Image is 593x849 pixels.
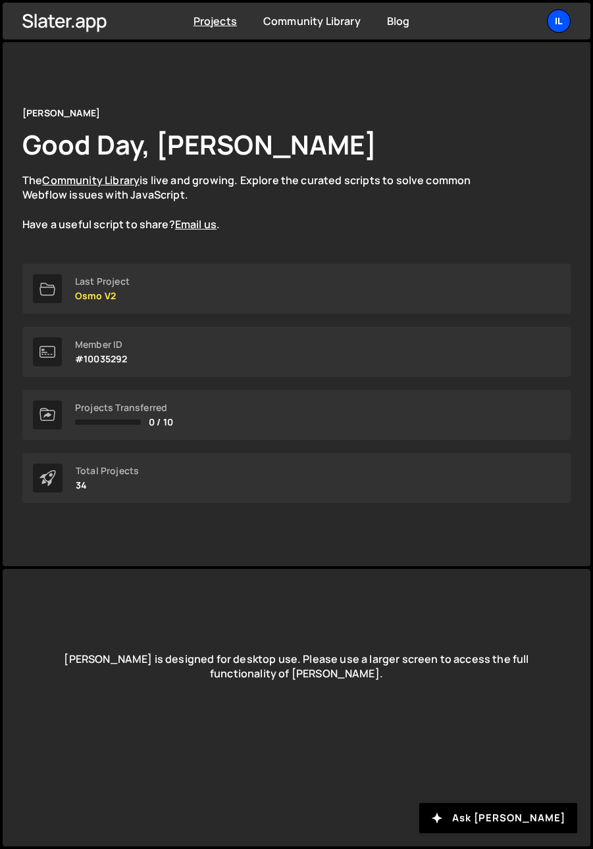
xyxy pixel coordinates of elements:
div: [PERSON_NAME] [22,105,100,121]
div: [PERSON_NAME] is designed for desktop use. Please use a larger screen to access the full function... [22,632,571,701]
a: Blog [387,14,410,28]
p: #10035292 [75,354,127,364]
button: Ask [PERSON_NAME] [419,803,577,833]
p: 34 [76,480,139,491]
div: Last Project [75,276,130,287]
a: Projects [193,14,237,28]
a: Il [547,9,571,33]
a: Community Library [263,14,361,28]
div: Member ID [75,339,127,350]
div: Projects Transferred [75,402,173,413]
h1: Good Day, [PERSON_NAME] [22,126,376,162]
a: Community Library [42,173,140,187]
p: Osmo V2 [75,291,130,301]
p: The is live and growing. Explore the curated scripts to solve common Webflow issues with JavaScri... [22,173,496,232]
a: Last Project Osmo V2 [22,264,571,314]
span: 0 / 10 [149,417,173,427]
a: Email us [175,217,217,231]
div: Total Projects [76,466,139,476]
